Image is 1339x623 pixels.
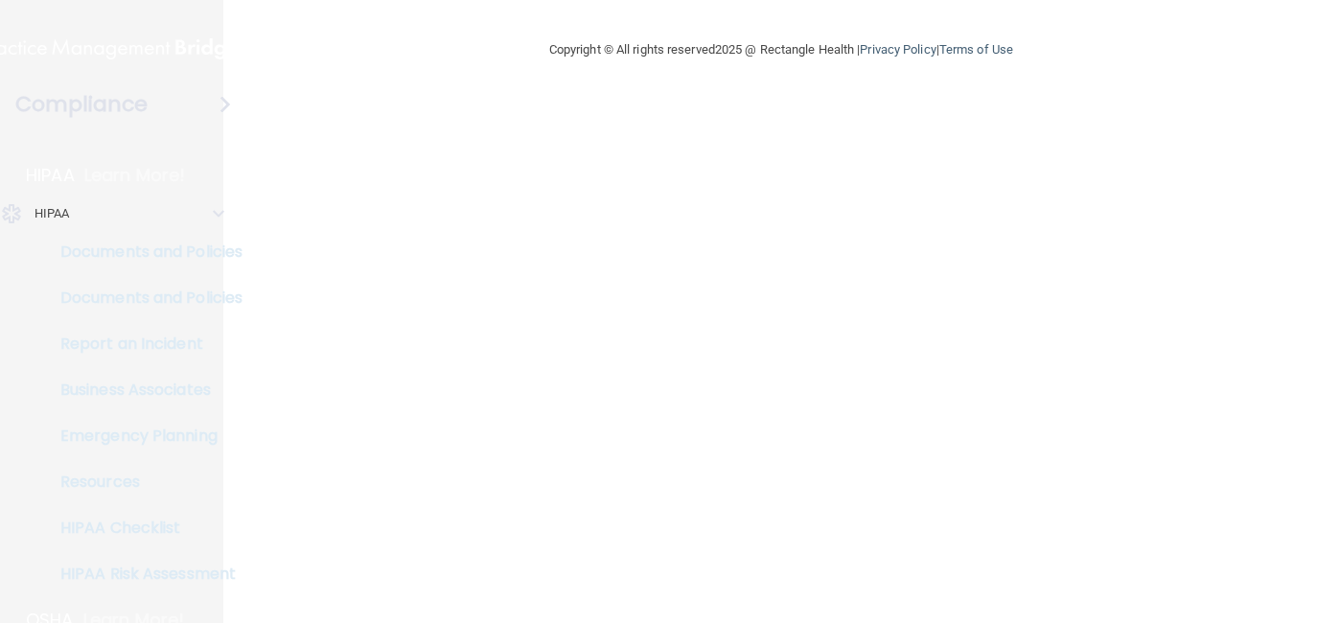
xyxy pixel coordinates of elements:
p: Documents and Policies [12,288,274,308]
p: HIPAA [35,202,70,225]
p: Learn More! [84,164,186,187]
h4: Compliance [15,91,149,118]
p: Business Associates [12,381,274,400]
a: Terms of Use [939,42,1013,57]
p: HIPAA [26,164,75,187]
p: Documents and Policies [12,242,274,262]
p: Report an Incident [12,335,274,354]
p: HIPAA Checklist [12,519,274,538]
p: Emergency Planning [12,427,274,446]
div: Copyright © All rights reserved 2025 @ Rectangle Health | | [431,19,1131,81]
p: Resources [12,473,274,492]
p: HIPAA Risk Assessment [12,565,274,584]
a: Privacy Policy [860,42,935,57]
